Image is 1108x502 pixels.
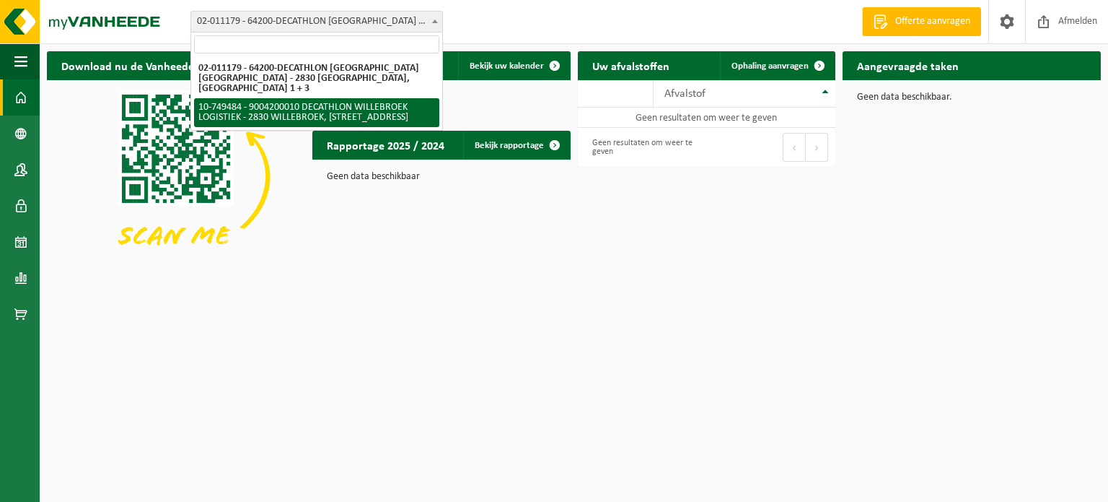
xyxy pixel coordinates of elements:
span: Bekijk uw kalender [470,61,544,71]
a: Bekijk uw kalender [458,51,569,80]
li: 10-749484 - 9004200010 DECATHLON WILLEBROEK LOGISTIEK - 2830 WILLEBROEK, [STREET_ADDRESS] [194,98,439,127]
p: Geen data beschikbaar. [857,92,1086,103]
td: Geen resultaten om weer te geven [578,108,836,128]
span: Afvalstof [664,88,705,100]
a: Offerte aanvragen [862,7,981,36]
h2: Uw afvalstoffen [578,51,684,79]
a: Bekijk rapportage [463,131,569,160]
p: Geen data beschikbaar [327,172,556,182]
h2: Download nu de Vanheede+ app! [47,51,239,79]
span: 02-011179 - 64200-DECATHLON BELGIUM SA - 2830 TISSELT, BRIELEN 1 + 3 [191,12,442,32]
span: Ophaling aanvragen [731,61,809,71]
div: Geen resultaten om weer te geven [585,131,700,163]
li: 02-011179 - 64200-DECATHLON [GEOGRAPHIC_DATA] [GEOGRAPHIC_DATA] - 2830 [GEOGRAPHIC_DATA], [GEOGRA... [194,59,439,98]
h2: Aangevraagde taken [843,51,973,79]
span: 02-011179 - 64200-DECATHLON BELGIUM SA - 2830 TISSELT, BRIELEN 1 + 3 [190,11,443,33]
h2: Rapportage 2025 / 2024 [312,131,459,159]
img: Download de VHEPlus App [47,80,305,274]
button: Next [806,133,828,162]
a: Ophaling aanvragen [720,51,834,80]
button: Previous [783,133,806,162]
span: Offerte aanvragen [892,14,974,29]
